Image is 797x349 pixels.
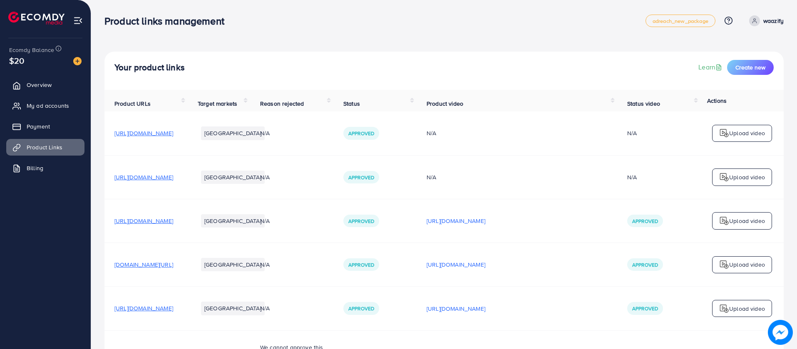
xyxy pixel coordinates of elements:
span: Billing [27,164,43,172]
div: N/A [627,173,637,181]
span: Approved [632,305,658,312]
span: $20 [9,54,24,67]
img: image [73,57,82,65]
p: [URL][DOMAIN_NAME] [427,304,485,314]
span: N/A [260,217,270,225]
span: [URL][DOMAIN_NAME] [114,129,173,137]
span: Status video [627,99,660,108]
a: waazify [746,15,784,26]
li: [GEOGRAPHIC_DATA] [201,302,265,315]
span: Approved [348,218,374,225]
span: Approved [348,130,374,137]
span: Payment [27,122,50,131]
p: Upload video [729,260,765,270]
h3: Product links management [104,15,231,27]
img: menu [73,16,83,25]
span: Product video [427,99,463,108]
p: [URL][DOMAIN_NAME] [427,260,485,270]
a: Overview [6,77,84,93]
span: Approved [348,174,374,181]
li: [GEOGRAPHIC_DATA] [201,126,265,140]
span: Ecomdy Balance [9,46,54,54]
a: Learn [698,62,724,72]
h4: Your product links [114,62,185,73]
div: N/A [427,129,607,137]
li: [GEOGRAPHIC_DATA] [201,171,265,184]
img: logo [719,216,729,226]
div: N/A [427,173,607,181]
span: N/A [260,304,270,312]
img: image [768,320,793,345]
li: [GEOGRAPHIC_DATA] [201,258,265,271]
span: Status [343,99,360,108]
span: Actions [707,97,727,105]
span: Approved [632,218,658,225]
p: Upload video [729,128,765,138]
span: Approved [632,261,658,268]
span: Product URLs [114,99,151,108]
span: Product Links [27,143,62,151]
img: logo [719,128,729,138]
img: logo [719,172,729,182]
p: Upload video [729,172,765,182]
a: My ad accounts [6,97,84,114]
span: [DOMAIN_NAME][URL] [114,260,173,269]
span: [URL][DOMAIN_NAME] [114,304,173,312]
img: logo [719,260,729,270]
span: Reason rejected [260,99,304,108]
span: N/A [260,129,270,137]
a: Billing [6,160,84,176]
a: adreach_new_package [646,15,715,27]
span: adreach_new_package [653,18,708,24]
span: Target markets [198,99,237,108]
img: logo [8,12,65,25]
a: Product Links [6,139,84,156]
a: Payment [6,118,84,135]
div: N/A [627,129,637,137]
p: Upload video [729,216,765,226]
span: My ad accounts [27,101,69,110]
span: Approved [348,261,374,268]
li: [GEOGRAPHIC_DATA] [201,214,265,228]
img: logo [719,304,729,314]
p: waazify [763,16,784,26]
p: Upload video [729,304,765,314]
span: [URL][DOMAIN_NAME] [114,217,173,225]
span: N/A [260,260,270,269]
span: [URL][DOMAIN_NAME] [114,173,173,181]
p: [URL][DOMAIN_NAME] [427,216,485,226]
span: Overview [27,81,52,89]
button: Create new [727,60,774,75]
span: N/A [260,173,270,181]
span: Approved [348,305,374,312]
span: Create new [735,63,765,72]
